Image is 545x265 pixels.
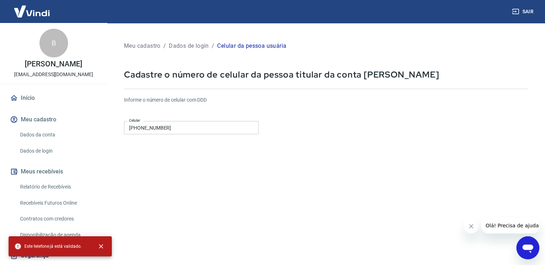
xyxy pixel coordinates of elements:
p: Dados de login [169,42,209,50]
button: close [93,238,109,254]
a: Início [9,90,99,106]
p: / [212,42,214,50]
span: Olá! Precisa de ajuda? [4,5,60,11]
p: [EMAIL_ADDRESS][DOMAIN_NAME] [14,71,93,78]
span: Este telefone já está validado. [14,243,82,250]
label: Celular [129,118,140,123]
a: Contratos com credores [17,211,99,226]
img: Vindi [9,0,55,22]
a: Disponibilização de agenda [17,228,99,242]
button: Sair [511,5,536,18]
p: Celular da pessoa usuária [217,42,286,50]
div: B [39,29,68,57]
p: / [163,42,166,50]
iframe: Fechar mensagem [464,219,478,233]
iframe: Mensagem da empresa [481,218,539,233]
p: Meu cadastro [124,42,161,50]
a: Recebíveis Futuros Online [17,196,99,210]
a: Relatório de Recebíveis [17,180,99,194]
button: Meus recebíveis [9,164,99,180]
p: Cadastre o número de celular da pessoa titular da conta [PERSON_NAME] [124,69,528,80]
h6: Informe o número de celular com DDD [124,96,528,104]
a: Dados de login [17,144,99,158]
a: Dados da conta [17,127,99,142]
p: [PERSON_NAME] [25,60,82,68]
button: Meu cadastro [9,112,99,127]
iframe: Botão para abrir a janela de mensagens [516,236,539,259]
